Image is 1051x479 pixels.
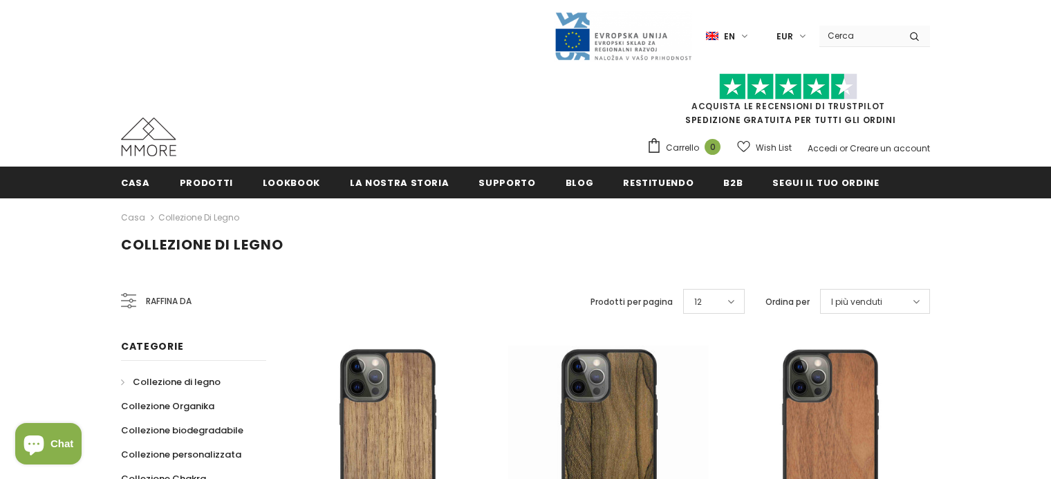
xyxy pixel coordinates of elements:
[772,167,879,198] a: Segui il tuo ordine
[694,295,702,309] span: 12
[647,79,930,126] span: SPEDIZIONE GRATUITA PER TUTTI GLI ORDINI
[566,176,594,189] span: Blog
[765,295,810,309] label: Ordina per
[121,370,221,394] a: Collezione di legno
[478,167,535,198] a: supporto
[772,176,879,189] span: Segui il tuo ordine
[121,448,241,461] span: Collezione personalizzata
[839,142,848,154] span: or
[850,142,930,154] a: Creare un account
[158,212,239,223] a: Collezione di legno
[121,118,176,156] img: Casi MMORE
[808,142,837,154] a: Accedi
[350,167,449,198] a: La nostra storia
[691,100,885,112] a: Acquista le recensioni di TrustPilot
[724,30,735,44] span: en
[723,167,743,198] a: B2B
[666,141,699,155] span: Carrello
[121,167,150,198] a: Casa
[831,295,882,309] span: I più venduti
[11,423,86,468] inbox-online-store-chat: Shopify online store chat
[121,394,214,418] a: Collezione Organika
[478,176,535,189] span: supporto
[554,30,692,41] a: Javni Razpis
[121,400,214,413] span: Collezione Organika
[719,73,857,100] img: Fidati di Pilot Stars
[180,176,233,189] span: Prodotti
[146,294,192,309] span: Raffina da
[706,30,718,42] img: i-lang-1.png
[776,30,793,44] span: EUR
[819,26,899,46] input: Search Site
[121,424,243,437] span: Collezione biodegradabile
[121,339,183,353] span: Categorie
[647,138,727,158] a: Carrello 0
[133,375,221,388] span: Collezione di legno
[121,418,243,442] a: Collezione biodegradabile
[723,176,743,189] span: B2B
[623,176,694,189] span: Restituendo
[121,176,150,189] span: Casa
[263,167,320,198] a: Lookbook
[121,442,241,467] a: Collezione personalizzata
[121,235,283,254] span: Collezione di legno
[737,135,792,160] a: Wish List
[180,167,233,198] a: Prodotti
[590,295,673,309] label: Prodotti per pagina
[350,176,449,189] span: La nostra storia
[566,167,594,198] a: Blog
[623,167,694,198] a: Restituendo
[554,11,692,62] img: Javni Razpis
[756,141,792,155] span: Wish List
[705,139,720,155] span: 0
[121,209,145,226] a: Casa
[263,176,320,189] span: Lookbook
